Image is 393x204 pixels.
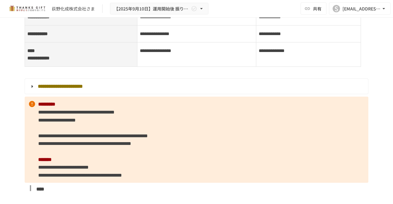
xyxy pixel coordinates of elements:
div: 荻野化成株式会社さま [52,6,95,12]
button: S[EMAIL_ADDRESS][DOMAIN_NAME] [329,2,391,15]
span: 共有 [313,5,322,12]
span: 【2025年9月10日】運用開始後 振り返りミーティング [114,5,190,13]
img: mMP1OxWUAhQbsRWCurg7vIHe5HqDpP7qZo7fRoNLXQh [7,4,47,14]
div: [EMAIL_ADDRESS][DOMAIN_NAME] [342,5,381,13]
div: S [333,5,340,12]
button: 【2025年9月10日】運用開始後 振り返りミーティング [110,3,209,15]
button: 共有 [301,2,326,15]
